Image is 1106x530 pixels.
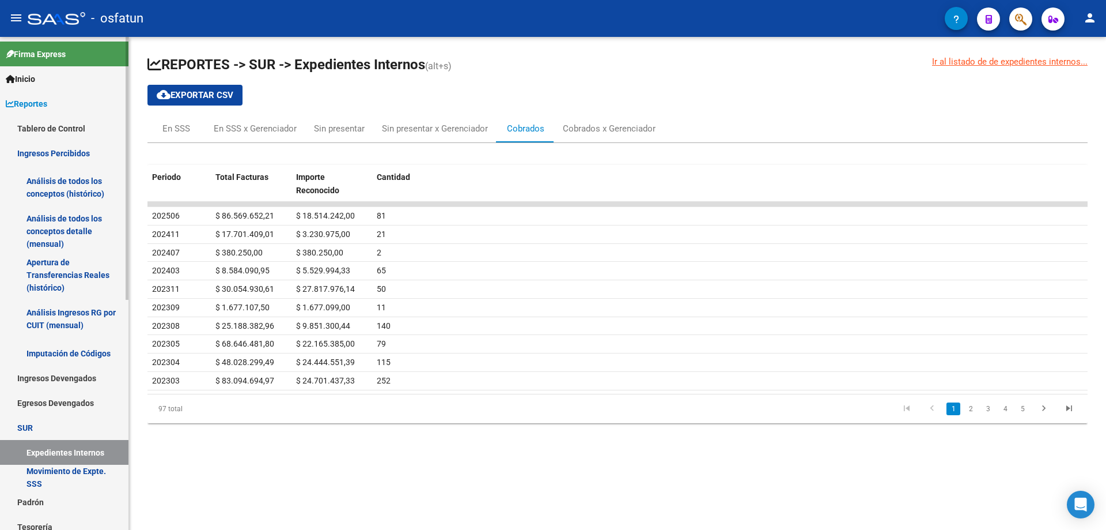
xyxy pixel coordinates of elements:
span: 202304 [152,358,180,367]
span: $ 380.250,00 [215,248,263,257]
span: 11 [377,303,386,312]
div: En SSS x Gerenciador [214,122,297,135]
span: $ 25.188.382,96 [215,321,274,330]
span: Inicio [6,73,35,85]
span: 21 [377,230,386,239]
a: 4 [998,403,1012,415]
span: $ 5.529.994,33 [296,266,350,275]
a: 2 [964,403,978,415]
mat-icon: menu [9,11,23,25]
span: $ 9.851.300,44 [296,321,350,330]
span: 202407 [152,248,180,257]
div: 97 total [147,394,334,423]
span: 79 [377,339,386,348]
span: $ 18.514.242,00 [296,211,355,220]
a: 3 [981,403,995,415]
span: $ 83.094.694,97 [215,376,274,385]
span: $ 24.444.551,39 [296,358,355,367]
span: 202411 [152,230,180,239]
span: $ 1.677.099,00 [296,303,350,312]
span: Reportes [6,97,47,110]
span: 202309 [152,303,180,312]
a: 1 [946,403,960,415]
a: go to previous page [921,403,943,415]
div: Cobrados [507,122,544,135]
span: $ 27.817.976,14 [296,284,355,294]
mat-icon: person [1083,11,1097,25]
span: Firma Express [6,48,66,61]
div: Sin presentar [314,122,365,135]
span: Importe Reconocido [296,172,339,195]
span: $ 8.584.090,95 [215,266,270,275]
span: $ 1.677.107,50 [215,303,270,312]
a: 5 [1016,403,1029,415]
span: Periodo [152,172,181,182]
span: $ 22.165.385,00 [296,339,355,348]
span: 65 [377,266,386,275]
button: Exportar CSV [147,85,243,106]
li: page 3 [979,399,997,419]
span: 202305 [152,339,180,348]
span: Cantidad [377,172,410,182]
li: page 4 [997,399,1014,419]
span: $ 30.054.930,61 [215,284,274,294]
span: $ 24.701.437,33 [296,376,355,385]
span: 115 [377,358,391,367]
datatable-header-cell: Importe Reconocido [291,165,372,203]
span: $ 48.028.299,49 [215,358,274,367]
span: 50 [377,284,386,294]
span: - osfatun [91,6,143,31]
span: $ 17.701.409,01 [215,230,274,239]
a: Ir al listado de de expedientes internos... [932,55,1088,68]
a: go to next page [1033,403,1055,415]
span: Total Facturas [215,172,268,182]
span: 202311 [152,284,180,294]
span: 252 [377,376,391,385]
a: go to last page [1058,403,1080,415]
span: 81 [377,211,386,220]
span: (alt+s) [425,61,452,72]
span: 202308 [152,321,180,330]
span: $ 86.569.652,21 [215,211,274,220]
span: REPORTES -> SUR -> Expedientes Internos [147,57,425,73]
span: 202303 [152,376,180,385]
li: page 1 [945,399,962,419]
span: $ 380.250,00 [296,248,343,257]
div: Sin presentar x Gerenciador [382,122,488,135]
datatable-header-cell: Periodo [147,165,211,203]
datatable-header-cell: Cantidad [372,165,1088,203]
span: 202506 [152,211,180,220]
span: 202403 [152,266,180,275]
datatable-header-cell: Total Facturas [211,165,291,203]
span: 2 [377,248,381,257]
mat-icon: cloud_download [157,88,171,102]
div: En SSS [162,122,190,135]
span: $ 3.230.975,00 [296,230,350,239]
a: go to first page [896,403,918,415]
span: $ 68.646.481,80 [215,339,274,348]
span: 140 [377,321,391,330]
span: Exportar CSV [157,90,233,100]
div: Open Intercom Messenger [1067,491,1094,518]
div: Cobrados x Gerenciador [563,122,656,135]
li: page 5 [1014,399,1031,419]
li: page 2 [962,399,979,419]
